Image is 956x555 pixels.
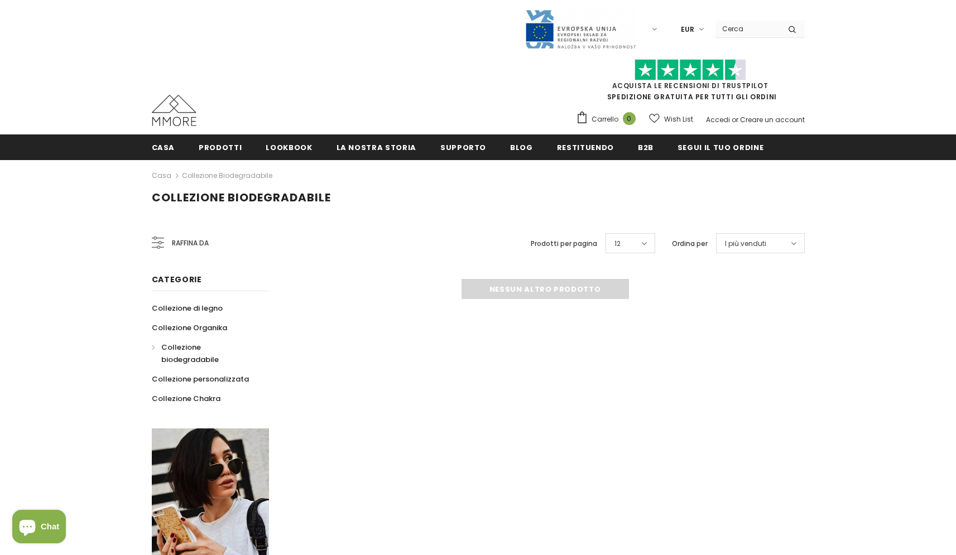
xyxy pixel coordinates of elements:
a: Collezione personalizzata [152,369,249,389]
a: Creare un account [740,115,805,124]
a: Casa [152,134,175,160]
a: La nostra storia [337,134,416,160]
img: Fidati di Pilot Stars [635,59,746,81]
span: Collezione Chakra [152,393,220,404]
span: SPEDIZIONE GRATUITA PER TUTTI GLI ORDINI [576,64,805,102]
span: Casa [152,142,175,153]
span: Collezione biodegradabile [161,342,219,365]
a: B2B [638,134,654,160]
a: Carrello 0 [576,111,641,128]
label: Ordina per [672,238,708,249]
span: Carrello [592,114,618,125]
a: Javni Razpis [525,24,636,33]
span: Raffina da [172,237,209,249]
span: Collezione di legno [152,303,223,313]
a: Collezione Organika [152,318,227,337]
img: Javni Razpis [525,9,636,50]
a: Collezione biodegradabile [182,171,272,180]
span: Segui il tuo ordine [678,142,763,153]
img: Casi MMORE [152,95,196,126]
a: Collezione di legno [152,298,223,318]
span: Collezione personalizzata [152,374,249,384]
input: Search Site [715,21,780,37]
span: La nostra storia [337,142,416,153]
span: Restituendo [557,142,614,153]
span: Wish List [664,114,693,125]
inbox-online-store-chat: Shopify online store chat [9,510,69,546]
span: 12 [614,238,621,249]
span: Blog [510,142,533,153]
a: Accedi [706,115,730,124]
label: Prodotti per pagina [531,238,597,249]
span: 0 [623,112,636,125]
a: Lookbook [266,134,312,160]
a: Wish List [649,109,693,129]
a: supporto [440,134,486,160]
span: Categorie [152,274,202,285]
span: Lookbook [266,142,312,153]
a: Collezione Chakra [152,389,220,408]
span: Collezione Organika [152,322,227,333]
a: Casa [152,169,171,182]
a: Blog [510,134,533,160]
a: Collezione biodegradabile [152,337,257,369]
a: Acquista le recensioni di TrustPilot [612,81,768,90]
a: Prodotti [199,134,242,160]
span: supporto [440,142,486,153]
span: B2B [638,142,654,153]
a: Segui il tuo ordine [678,134,763,160]
span: Prodotti [199,142,242,153]
span: or [732,115,738,124]
span: EUR [681,24,694,35]
span: I più venduti [725,238,766,249]
span: Collezione biodegradabile [152,190,331,205]
a: Restituendo [557,134,614,160]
